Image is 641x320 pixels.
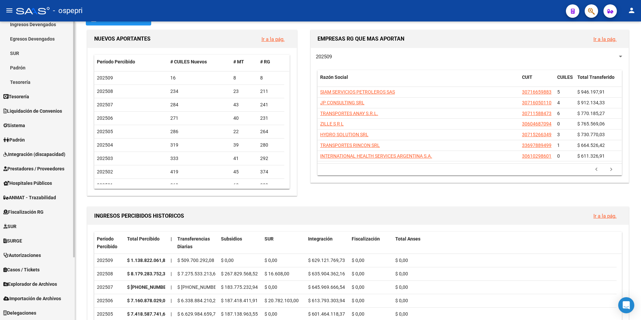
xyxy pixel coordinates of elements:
span: $ 6.629.984.659,71 [177,311,218,317]
span: 202505 [97,129,113,134]
strong: $ 8.179.283.752,32 [127,271,168,276]
span: $ 0,00 [352,271,364,276]
strong: $ 7.418.587.741,63 [127,311,168,317]
span: 5 [557,89,560,95]
strong: $ 1.138.822.061,81 [127,258,168,263]
span: Período Percibido [97,59,135,64]
datatable-header-cell: Transferencias Diarias [175,232,218,254]
span: Liquidación de Convenios [3,107,62,115]
span: | [171,284,172,290]
span: $ 601.464.118,37 [308,311,345,317]
span: $ 16.608,00 [265,271,289,276]
div: 319 [170,141,228,149]
datatable-header-cell: Total Percibido [124,232,168,254]
div: 202509 [97,257,122,264]
span: $ 509.700.292,08 [177,258,214,263]
span: $ 611.326,91 [577,153,605,159]
span: SURGE [3,237,22,245]
span: $ 946.197,91 [577,89,605,95]
span: 202503 [97,156,113,161]
datatable-header-cell: SUR [262,232,305,254]
span: Importación de Archivos [3,295,61,302]
span: 30716659883 [522,89,551,95]
span: $ 629.121.769,73 [308,258,345,263]
span: Autorizaciones [3,252,41,259]
span: | [171,236,172,242]
span: Fiscalización RG [3,208,44,216]
span: 202506 [97,115,113,121]
datatable-header-cell: Fiscalización [349,232,393,254]
span: $ 912.134,33 [577,100,605,105]
span: $ 0,00 [265,258,277,263]
span: $ 0,00 [352,258,364,263]
span: 6 [557,111,560,116]
datatable-header-cell: Integración [305,232,349,254]
a: Ir a la pág. [593,36,617,42]
span: 202501 [97,182,113,188]
span: JP CONSULTING SRL [320,100,364,105]
span: 1 [557,143,560,148]
div: 202507 [97,283,122,291]
span: | [171,271,172,276]
span: TRANSPORTES ANAY S.R.L. [320,111,378,116]
a: Ir a la pág. [593,213,617,219]
span: SUR [265,236,274,242]
span: $ 770.185,27 [577,111,605,116]
span: $ 664.526,42 [577,143,605,148]
mat-icon: person [628,6,636,14]
span: CUILES [557,74,573,80]
div: 369 [170,181,228,189]
datatable-header-cell: Subsidios [218,232,262,254]
span: Razón Social [320,74,348,80]
datatable-header-cell: CUILES [555,70,575,92]
span: $ 0,00 [395,271,408,276]
span: $ 20.782.103,00 [265,298,299,303]
span: 202504 [97,142,113,148]
div: 280 [260,141,282,149]
div: 234 [170,88,228,95]
span: Integración (discapacidad) [3,151,65,158]
datatable-header-cell: CUIT [519,70,555,92]
span: 30715266349 [522,132,551,137]
span: $ 0,00 [395,284,408,290]
span: $ 0,00 [395,311,408,317]
div: 202505 [97,310,122,318]
span: NUEVOS APORTANTES [94,36,151,42]
div: 43 [233,101,255,109]
div: 292 [260,155,282,162]
datatable-header-cell: Período Percibido [94,55,168,69]
div: 41 [233,155,255,162]
span: Prestadores / Proveedores [3,165,64,172]
a: go to next page [605,166,618,173]
span: $ 0,00 [395,258,408,263]
span: # RG [260,59,270,64]
button: Ir a la pág. [588,210,622,222]
span: 0 [557,153,560,159]
div: 284 [170,101,228,109]
span: $ 187.138.963,55 [221,311,258,317]
div: 40 [233,114,255,122]
datatable-header-cell: Total Anses [393,232,617,254]
span: 30716050110 [522,100,551,105]
span: INTERNATIONAL HEALTH SERVICES ARGENTINA S.A. [320,153,432,159]
span: $ 6.338.884.210,24 [177,298,218,303]
button: Ir a la pág. [256,33,290,45]
span: $ 765.569,06 [577,121,605,126]
span: Casos / Tickets [3,266,40,273]
span: INGRESOS PERCIBIDOS HISTORICOS [94,213,184,219]
div: 286 [170,128,228,136]
datatable-header-cell: Razón Social [317,70,519,92]
div: 271 [170,114,228,122]
div: 23 [233,88,255,95]
div: 8 [233,74,255,82]
strong: $ [PHONE_NUMBER],23 [127,284,177,290]
span: Tesorería [3,93,29,100]
datatable-header-cell: # RG [257,55,284,69]
div: 22 [233,128,255,136]
span: Fiscalización [352,236,380,242]
datatable-header-cell: | [168,232,175,254]
span: $ 613.793.303,94 [308,298,345,303]
span: $ 0,00 [221,258,234,263]
span: $ 0,00 [352,284,364,290]
span: | [171,311,172,317]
